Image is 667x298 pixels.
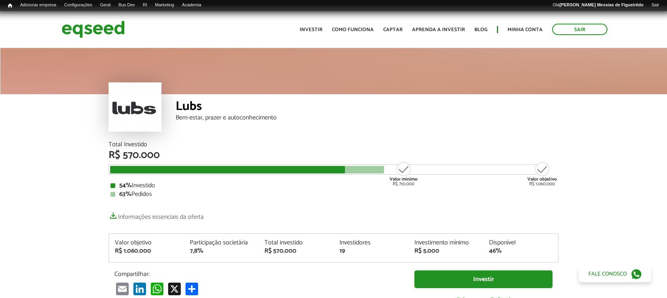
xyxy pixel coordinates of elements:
a: WhatsApp [149,282,165,295]
a: Investir [414,270,553,288]
a: Sair [552,24,607,35]
a: Investir [300,27,322,32]
a: Minha conta [508,27,543,32]
div: Investidores [339,240,403,246]
div: Pedidos [111,191,556,197]
strong: Valor objetivo [527,175,557,183]
a: Como funciona [332,27,374,32]
div: Investido [111,183,556,189]
div: R$ 1.060.000 [115,248,178,254]
p: Compartilhar: [114,270,403,278]
div: Total Investido [109,142,558,148]
a: X [167,282,182,295]
a: Captar [383,27,403,32]
div: R$ 710.000 [389,161,418,186]
a: Fale conosco [579,266,651,282]
div: Participação societária [190,240,253,246]
span: Início [8,3,12,8]
strong: Valor mínimo [390,175,418,183]
div: Total investido [264,240,328,246]
a: Compartilhar [184,282,200,295]
a: Sair [647,2,663,8]
div: Lubs [176,100,558,115]
div: 46% [489,248,552,254]
a: Geral [96,2,114,8]
div: R$ 1.060.000 [527,161,557,186]
a: LinkedIn [132,282,148,295]
strong: 63% [119,189,131,199]
a: Informações essenciais da oferta [109,209,204,220]
a: Configurações [60,2,96,8]
strong: [PERSON_NAME] Messias de Figueirêdo [559,2,643,7]
div: R$ 5.000 [414,248,478,254]
div: R$ 570.000 [264,248,328,254]
a: Marketing [151,2,178,8]
a: Blog [474,27,487,32]
a: RI [139,2,151,8]
div: Investimento mínimo [414,240,478,246]
a: Aprenda a investir [412,27,465,32]
a: Academia [178,2,205,8]
div: Bem-estar, prazer e autoconhecimento [176,115,558,121]
strong: 54% [119,180,132,191]
a: Olá[PERSON_NAME] Messias de Figueirêdo [549,2,647,8]
div: 19 [339,248,403,254]
div: R$ 570.000 [109,150,558,160]
a: Bus Dev [114,2,139,8]
a: Adicionar empresa [16,2,60,8]
a: Email [114,282,130,295]
div: 7,8% [190,248,253,254]
a: Início [4,2,16,9]
div: Valor objetivo [115,240,178,246]
img: EqSeed [62,19,125,40]
div: Disponível [489,240,552,246]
